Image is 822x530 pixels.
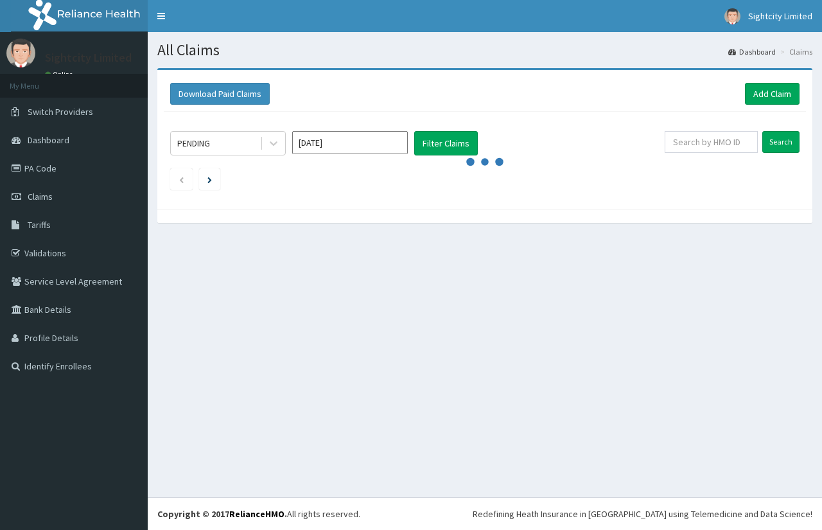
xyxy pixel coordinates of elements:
a: Add Claim [745,83,800,105]
button: Filter Claims [414,131,478,155]
p: Sightcity Limited [45,52,132,64]
img: User Image [724,8,740,24]
img: User Image [6,39,35,67]
input: Select Month and Year [292,131,408,154]
strong: Copyright © 2017 . [157,508,287,520]
a: RelianceHMO [229,508,284,520]
button: Download Paid Claims [170,83,270,105]
span: Dashboard [28,134,69,146]
div: PENDING [177,137,210,150]
span: Sightcity Limited [748,10,812,22]
h1: All Claims [157,42,812,58]
footer: All rights reserved. [148,497,822,530]
input: Search by HMO ID [665,131,758,153]
a: Previous page [179,173,184,185]
span: Claims [28,191,53,202]
a: Next page [207,173,212,185]
li: Claims [777,46,812,57]
span: Tariffs [28,219,51,231]
svg: audio-loading [466,143,504,181]
input: Search [762,131,800,153]
a: Online [45,70,76,79]
a: Dashboard [728,46,776,57]
span: Switch Providers [28,106,93,118]
div: Redefining Heath Insurance in [GEOGRAPHIC_DATA] using Telemedicine and Data Science! [473,508,812,520]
